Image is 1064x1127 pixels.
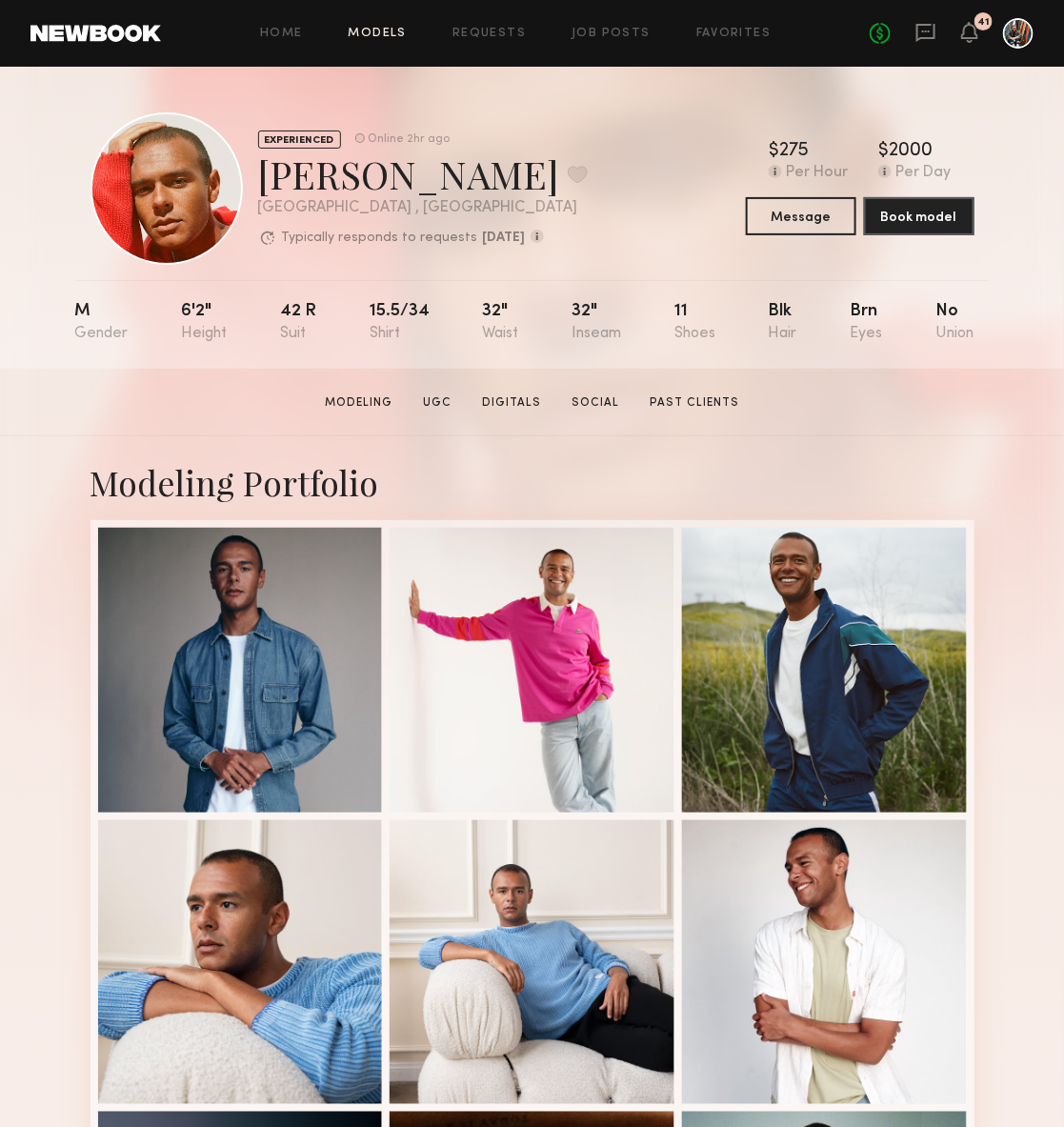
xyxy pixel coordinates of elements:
[572,303,621,342] div: 32"
[369,133,451,146] div: Online 2hr ago
[349,28,407,40] a: Models
[90,459,974,505] div: Modeling Portfolio
[258,149,588,199] div: [PERSON_NAME]
[769,142,779,161] div: $
[280,303,316,342] div: 42 r
[483,303,519,342] div: 32"
[474,394,549,412] a: Digitals
[935,303,974,342] div: No
[370,303,430,342] div: 15.5/34
[878,142,889,161] div: $
[895,165,951,182] div: Per Day
[696,28,772,40] a: Favorites
[258,200,588,216] div: [GEOGRAPHIC_DATA] , [GEOGRAPHIC_DATA]
[642,394,747,412] a: Past Clients
[564,394,627,412] a: Social
[851,303,883,342] div: Brn
[75,303,129,342] div: M
[572,28,651,40] a: Job Posts
[779,142,809,161] div: 275
[415,394,459,412] a: UGC
[317,394,400,412] a: Modeling
[258,131,341,149] div: EXPERIENCED
[746,197,856,235] button: Message
[864,197,974,235] button: Book model
[889,142,933,161] div: 2000
[674,303,715,342] div: 11
[260,28,303,40] a: Home
[786,165,848,182] div: Per Hour
[769,303,797,342] div: Blk
[977,17,990,28] div: 41
[181,303,227,342] div: 6'2"
[483,231,526,245] b: [DATE]
[452,28,526,40] a: Requests
[282,231,478,245] p: Typically responds to requests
